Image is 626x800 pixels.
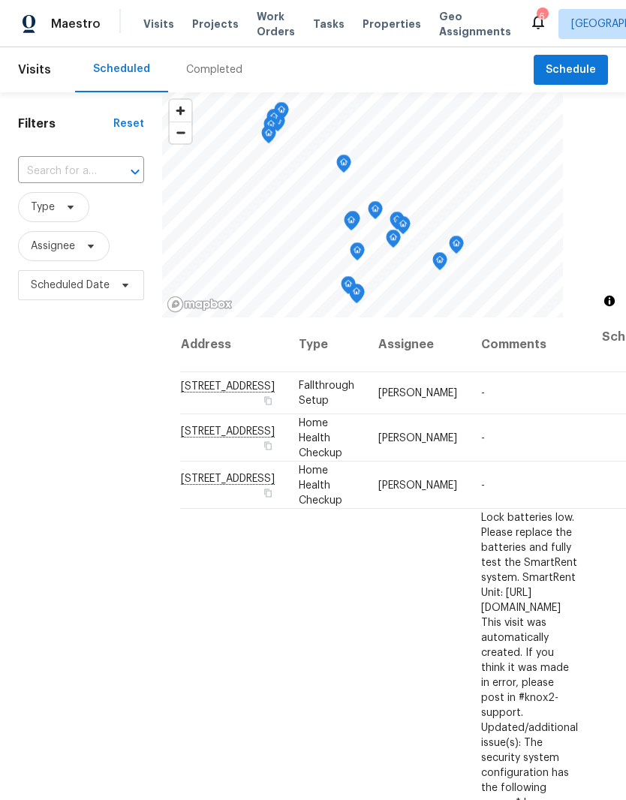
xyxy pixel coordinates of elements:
[378,388,457,398] span: [PERSON_NAME]
[481,388,485,398] span: -
[396,216,411,239] div: Map marker
[287,317,366,372] th: Type
[51,17,101,32] span: Maestro
[261,394,275,408] button: Copy Address
[363,17,421,32] span: Properties
[31,200,55,215] span: Type
[386,230,401,253] div: Map marker
[31,239,75,254] span: Assignee
[299,417,342,458] span: Home Health Checkup
[546,61,596,80] span: Schedule
[350,242,365,266] div: Map marker
[18,116,113,131] h1: Filters
[261,486,275,499] button: Copy Address
[432,252,447,275] div: Map marker
[180,317,287,372] th: Address
[344,212,359,236] div: Map marker
[605,293,614,309] span: Toggle attribution
[18,160,102,183] input: Search for an address...
[266,109,281,132] div: Map marker
[299,380,354,406] span: Fallthrough Setup
[336,155,351,178] div: Map marker
[439,9,511,39] span: Geo Assignments
[600,292,618,310] button: Toggle attribution
[170,122,191,143] button: Zoom out
[274,102,289,125] div: Map marker
[481,480,485,490] span: -
[368,201,383,224] div: Map marker
[345,211,360,234] div: Map marker
[261,438,275,452] button: Copy Address
[93,62,150,77] div: Scheduled
[378,480,457,490] span: [PERSON_NAME]
[366,317,469,372] th: Assignee
[18,53,51,86] span: Visits
[192,17,239,32] span: Projects
[167,296,233,313] a: Mapbox homepage
[341,276,356,299] div: Map marker
[263,116,278,140] div: Map marker
[162,92,563,317] canvas: Map
[143,17,174,32] span: Visits
[31,278,110,293] span: Scheduled Date
[534,55,608,86] button: Schedule
[170,100,191,122] button: Zoom in
[261,125,276,149] div: Map marker
[349,284,364,307] div: Map marker
[537,9,547,24] div: 6
[186,62,242,77] div: Completed
[481,432,485,443] span: -
[299,465,342,505] span: Home Health Checkup
[378,432,457,443] span: [PERSON_NAME]
[469,317,590,372] th: Comments
[113,116,144,131] div: Reset
[257,9,295,39] span: Work Orders
[125,161,146,182] button: Open
[313,19,345,29] span: Tasks
[449,236,464,259] div: Map marker
[390,212,405,235] div: Map marker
